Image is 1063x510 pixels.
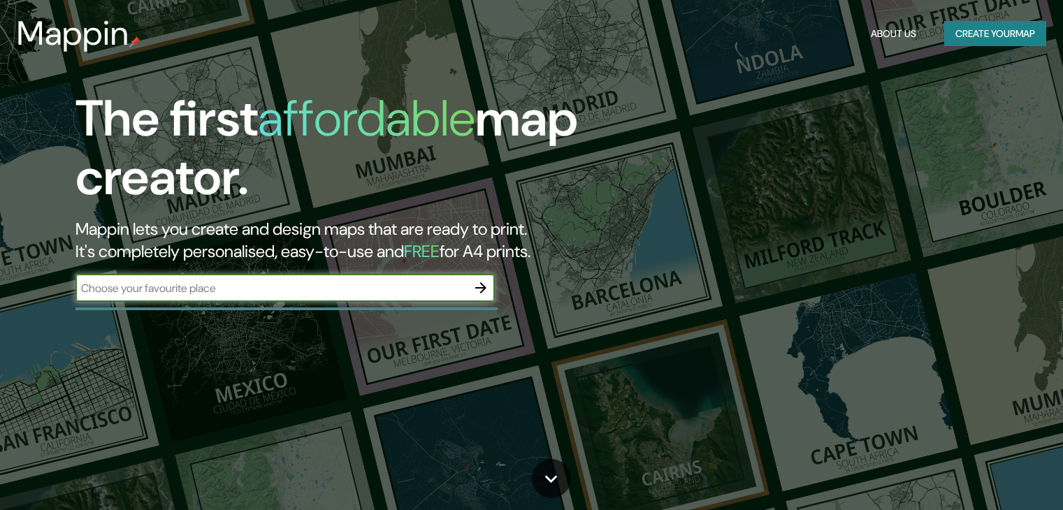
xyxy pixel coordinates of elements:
h2: Mappin lets you create and design maps that are ready to print. It's completely personalised, eas... [75,218,607,263]
img: mappin-pin [129,36,140,48]
h3: Mappin [17,14,129,53]
button: Create yourmap [944,21,1046,47]
input: Choose your favourite place [75,280,467,296]
h1: The first map creator. [75,89,607,218]
iframe: Help widget launcher [939,456,1048,495]
h1: affordable [258,86,475,151]
button: About Us [865,21,922,47]
h5: FREE [404,240,440,262]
